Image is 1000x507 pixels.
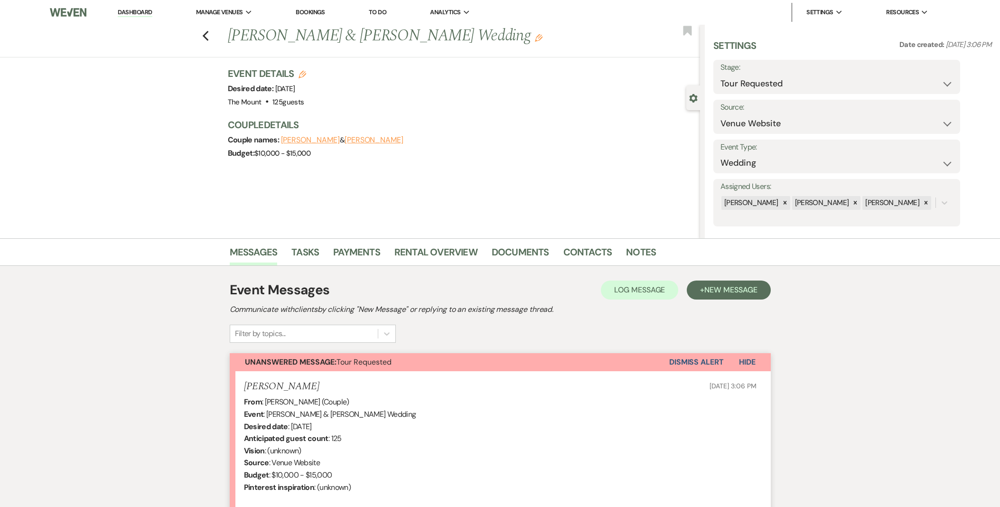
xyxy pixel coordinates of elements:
[626,244,656,265] a: Notes
[244,482,315,492] b: Pinterest inspiration
[244,397,262,407] b: From
[862,196,921,210] div: [PERSON_NAME]
[244,409,264,419] b: Event
[704,285,757,295] span: New Message
[228,148,255,158] span: Budget:
[230,353,669,371] button: Unanswered Message:Tour Requested
[245,357,392,367] span: Tour Requested
[345,136,403,144] button: [PERSON_NAME]
[281,136,340,144] button: [PERSON_NAME]
[720,180,953,194] label: Assigned Users:
[333,244,380,265] a: Payments
[244,422,288,432] b: Desired date
[228,84,275,94] span: Desired date:
[244,470,269,480] b: Budget
[228,97,262,107] span: The Mount
[492,244,549,265] a: Documents
[724,353,771,371] button: Hide
[228,67,307,80] h3: Event Details
[713,39,757,60] h3: Settings
[235,328,286,339] div: Filter by topics...
[228,25,602,47] h1: [PERSON_NAME] & [PERSON_NAME] Wedding
[614,285,665,295] span: Log Message
[244,458,269,468] b: Source
[563,244,612,265] a: Contacts
[687,281,770,300] button: +New Message
[272,97,304,107] span: 125 guests
[244,446,265,456] b: Vision
[720,141,953,154] label: Event Type:
[230,244,278,265] a: Messages
[792,196,850,210] div: [PERSON_NAME]
[601,281,678,300] button: Log Message
[230,280,330,300] h1: Event Messages
[710,382,756,390] span: [DATE] 3:06 PM
[720,61,953,75] label: Stage:
[535,33,542,42] button: Edit
[275,84,295,94] span: [DATE]
[946,40,991,49] span: [DATE] 3:06 PM
[721,196,780,210] div: [PERSON_NAME]
[291,244,319,265] a: Tasks
[669,353,724,371] button: Dismiss Alert
[196,8,243,17] span: Manage Venues
[245,357,336,367] strong: Unanswered Message:
[244,433,328,443] b: Anticipated guest count
[720,101,953,114] label: Source:
[244,381,319,393] h5: [PERSON_NAME]
[369,8,386,16] a: To Do
[394,244,477,265] a: Rental Overview
[281,135,403,145] span: &
[118,8,152,17] a: Dashboard
[230,304,771,315] h2: Communicate with clients by clicking "New Message" or replying to an existing message thread.
[689,93,698,102] button: Close lead details
[254,149,310,158] span: $10,000 - $15,000
[739,357,756,367] span: Hide
[228,118,691,131] h3: Couple Details
[228,135,281,145] span: Couple names:
[806,8,833,17] span: Settings
[899,40,946,49] span: Date created:
[50,2,86,22] img: Weven Logo
[886,8,919,17] span: Resources
[430,8,460,17] span: Analytics
[296,8,325,16] a: Bookings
